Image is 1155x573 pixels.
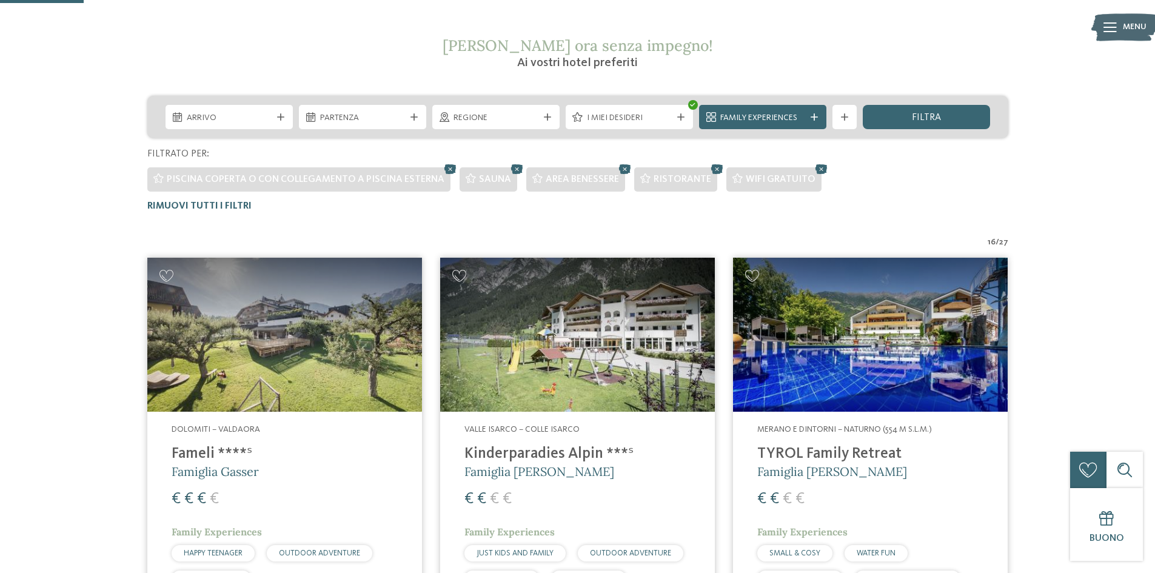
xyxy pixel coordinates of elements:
[795,491,805,507] span: €
[172,491,181,507] span: €
[147,258,422,412] img: Cercate un hotel per famiglie? Qui troverete solo i migliori!
[587,112,672,124] span: I miei desideri
[988,236,996,249] span: 16
[147,149,209,159] span: Filtrato per:
[464,464,614,479] span: Famiglia [PERSON_NAME]
[167,175,444,184] span: Piscina coperta o con collegamento a piscina esterna
[999,236,1008,249] span: 27
[172,526,262,538] span: Family Experiences
[477,549,554,557] span: JUST KIDS AND FAMILY
[517,57,638,69] span: Ai vostri hotel preferiti
[477,491,486,507] span: €
[443,36,713,55] span: [PERSON_NAME] ora senza impegno!
[464,491,474,507] span: €
[479,175,511,184] span: Sauna
[746,175,815,184] span: WiFi gratuito
[147,201,252,211] span: Rimuovi tutti i filtri
[464,445,691,463] h4: Kinderparadies Alpin ***ˢ
[320,112,405,124] span: Partenza
[654,175,711,184] span: Ristorante
[783,491,792,507] span: €
[184,491,193,507] span: €
[279,549,360,557] span: OUTDOOR ADVENTURE
[757,445,983,463] h4: TYROL Family Retreat
[184,549,243,557] span: HAPPY TEENAGER
[1090,534,1124,543] span: Buono
[503,491,512,507] span: €
[720,112,805,124] span: Family Experiences
[464,526,555,538] span: Family Experiences
[464,425,580,434] span: Valle Isarco – Colle Isarco
[757,526,848,538] span: Family Experiences
[590,549,671,557] span: OUTDOOR ADVENTURE
[440,258,715,412] img: Kinderparadies Alpin ***ˢ
[1070,488,1143,561] a: Buono
[197,491,206,507] span: €
[454,112,538,124] span: Regione
[172,464,259,479] span: Famiglia Gasser
[857,549,896,557] span: WATER FUN
[769,549,820,557] span: SMALL & COSY
[172,425,260,434] span: Dolomiti – Valdaora
[757,464,907,479] span: Famiglia [PERSON_NAME]
[770,491,779,507] span: €
[210,491,219,507] span: €
[187,112,272,124] span: Arrivo
[733,258,1008,412] img: Familien Wellness Residence Tyrol ****
[996,236,999,249] span: /
[757,425,932,434] span: Merano e dintorni – Naturno (554 m s.l.m.)
[757,491,766,507] span: €
[546,175,619,184] span: Area benessere
[912,113,941,122] span: filtra
[490,491,499,507] span: €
